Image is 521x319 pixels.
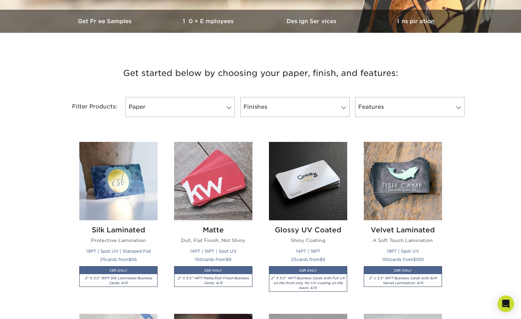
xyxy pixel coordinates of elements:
[382,257,424,262] small: cards from
[178,276,249,285] i: 2" X 3.5" 14PT Matte/Dull Finish Business Cards: 4/0
[271,276,345,290] i: 2" X 3.5" 14PT Business Cards with Full UV on the front only, No UV coating on the back: 4/0
[416,257,424,262] span: 100
[174,142,252,305] a: Matte Business Cards Matte Dull, Flat Finish, Not Shiny 14PT | 16PT | Spot UV 100cards from$9CSR ...
[195,257,231,262] small: cards from
[157,10,261,33] a: 10+ Employees
[109,269,127,272] small: CSR ONLY
[85,276,152,285] i: 2" X 3.5" 16PT Silk Laminated Business Cards: 4/0
[204,269,222,272] small: CSR ONLY
[86,249,151,254] small: 19PT | Spot UV | Stamped Foil
[394,269,412,272] small: CSR ONLY
[364,142,442,305] a: Velvet Laminated Business Cards Velvet Laminated A Soft Touch Lamination 19PT | Spot UV 100cards ...
[291,257,297,262] span: 25
[174,226,252,234] h2: Matte
[79,237,158,244] p: Protective Lamination
[79,142,158,220] img: Silk Laminated Business Cards
[364,237,442,244] p: A Soft Touch Lamination
[226,257,229,262] span: $
[174,237,252,244] p: Dull, Flat Finish, Not Shiny
[320,257,322,262] span: $
[413,257,416,262] span: $
[269,237,347,244] p: Shiny Coating
[79,226,158,234] h2: Silk Laminated
[54,18,157,25] h3: Get Free Samples
[157,18,261,25] h3: 10+ Employees
[498,296,514,312] div: Open Intercom Messenger
[364,10,468,33] a: Inspiration
[364,18,468,25] h3: Inspiration
[79,142,158,305] a: Silk Laminated Business Cards Silk Laminated Protective Lamination 19PT | Spot UV | Stamped Foil ...
[382,257,390,262] span: 100
[269,142,347,305] a: Glossy UV Coated Business Cards Glossy UV Coated Shiny Coating 14PT | 16PT 25cards from$9CSR ONLY...
[174,142,252,220] img: Matte Business Cards
[355,97,464,117] a: Features
[100,257,137,262] small: cards from
[322,257,325,262] span: 9
[195,257,203,262] span: 100
[299,269,317,272] small: CSR ONLY
[387,249,419,254] small: 19PT | Spot UV
[59,58,462,89] h3: Get started below by choosing your paper, finish, and features:
[364,226,442,234] h2: Velvet Laminated
[261,18,364,25] h3: Design Services
[54,97,123,117] div: Filter Products:
[129,257,131,262] span: $
[54,10,157,33] a: Get Free Samples
[131,257,137,262] span: 56
[261,10,364,33] a: Design Services
[269,226,347,234] h2: Glossy UV Coated
[240,97,350,117] a: Finishes
[364,142,442,220] img: Velvet Laminated Business Cards
[269,142,347,220] img: Glossy UV Coated Business Cards
[291,257,325,262] small: cards from
[296,249,320,254] small: 14PT | 16PT
[229,257,231,262] span: 9
[126,97,235,117] a: Paper
[100,257,106,262] span: 25
[369,276,437,285] i: 2" x 3.5" 16PT Business Cards with Soft Velvet Lamination: 4/0
[190,249,237,254] small: 14PT | 16PT | Spot UV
